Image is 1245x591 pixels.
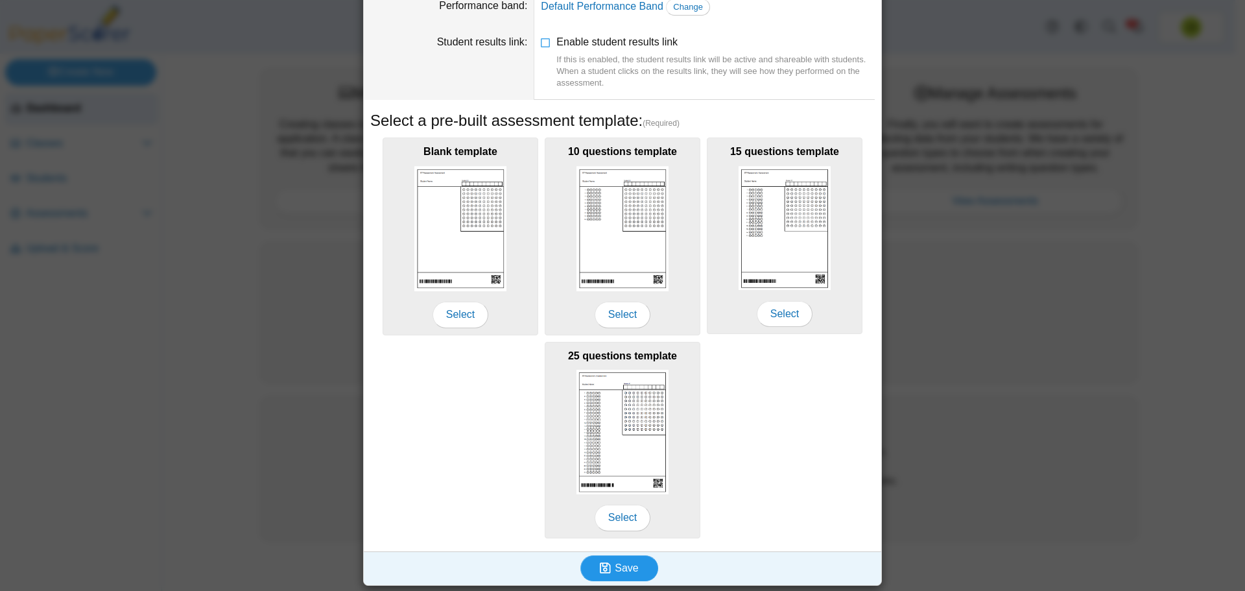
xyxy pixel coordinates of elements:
img: scan_sheet_25_questions.png [576,370,669,494]
img: scan_sheet_blank.png [414,166,506,291]
a: Default Performance Band [541,1,663,12]
span: (Required) [643,118,680,129]
b: 10 questions template [568,146,677,157]
img: scan_sheet_10_questions.png [576,166,669,291]
span: Select [595,302,650,328]
button: Save [580,555,658,581]
span: Change [673,2,703,12]
label: Student results link [437,36,528,47]
span: Save [615,562,638,573]
div: If this is enabled, the student results link will be active and shareable with students. When a s... [556,54,875,90]
b: 15 questions template [730,146,839,157]
span: Select [433,302,488,328]
b: Blank template [423,146,497,157]
b: 25 questions template [568,350,677,361]
span: Select [757,301,812,327]
img: scan_sheet_15_questions.png [739,166,831,291]
span: Enable student results link [556,36,875,89]
h5: Select a pre-built assessment template: [370,110,875,132]
span: Select [595,505,650,531]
